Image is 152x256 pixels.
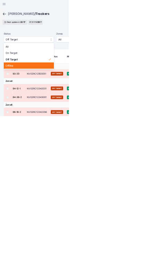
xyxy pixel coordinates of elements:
[12,99,106,107] span: All
[12,113,106,121] span: On Target
[8,95,119,153] div: Off Target
[12,140,106,149] span: Offline
[12,83,105,91] span: Off Target
[8,81,119,93] button: Off Target
[12,127,106,135] span: Off Target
